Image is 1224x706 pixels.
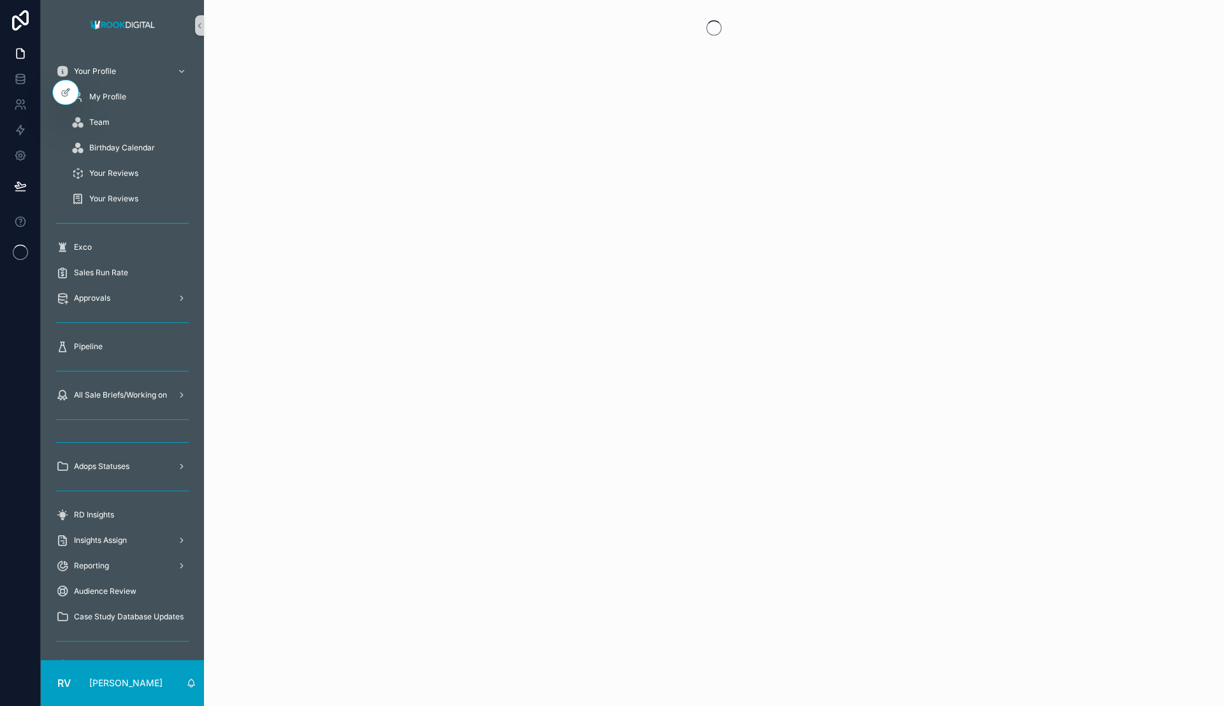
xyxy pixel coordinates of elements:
[64,111,196,134] a: Team
[64,187,196,210] a: Your Reviews
[48,503,196,526] a: RD Insights
[48,335,196,358] a: Pipeline
[89,92,126,102] span: My Profile
[64,85,196,108] a: My Profile
[64,136,196,159] a: Birthday Calendar
[57,675,71,691] span: RV
[48,455,196,478] a: Adops Statuses
[48,529,196,552] a: Insights Assign
[48,384,196,407] a: All Sale Briefs/Working on
[89,168,138,178] span: Your Reviews
[74,561,109,571] span: Reporting
[41,51,204,660] div: scrollable content
[74,390,167,400] span: All Sale Briefs/Working on
[74,586,136,596] span: Audience Review
[74,293,110,303] span: Approvals
[48,60,196,83] a: Your Profile
[48,605,196,628] a: Case Study Database Updates
[74,510,114,520] span: RD Insights
[74,242,92,252] span: Exco
[74,535,127,545] span: Insights Assign
[48,287,196,310] a: Approvals
[74,612,184,622] span: Case Study Database Updates
[89,677,163,689] p: [PERSON_NAME]
[48,236,196,259] a: Exco
[87,15,159,36] img: App logo
[89,117,110,127] span: Team
[48,580,196,603] a: Audience Review
[48,554,196,577] a: Reporting
[48,261,196,284] a: Sales Run Rate
[64,162,196,185] a: Your Reviews
[89,194,138,204] span: Your Reviews
[74,342,103,352] span: Pipeline
[74,461,129,472] span: Adops Statuses
[74,66,116,76] span: Your Profile
[89,143,155,153] span: Birthday Calendar
[74,268,128,278] span: Sales Run Rate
